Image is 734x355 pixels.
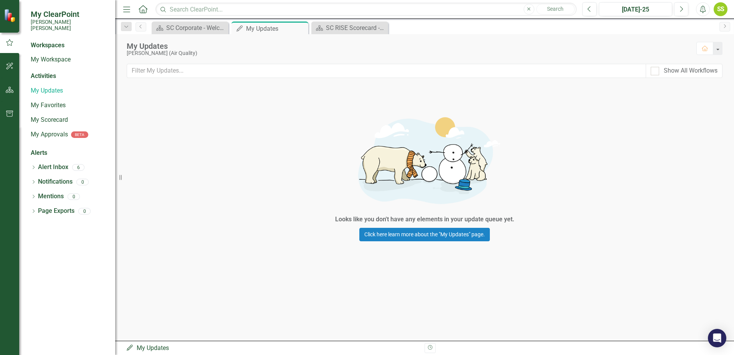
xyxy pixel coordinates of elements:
[335,215,514,224] div: Looks like you don't have any elements in your update queue yet.
[536,4,575,15] button: Search
[547,6,564,12] span: Search
[38,192,64,201] a: Mentions
[78,208,91,214] div: 0
[31,86,107,95] a: My Updates
[31,116,107,124] a: My Scorecard
[68,193,80,200] div: 0
[31,101,107,110] a: My Favorites
[708,329,726,347] div: Open Intercom Messenger
[664,66,717,75] div: Show All Workflows
[313,23,386,33] a: SC RISE Scorecard - Welcome to ClearPoint
[38,207,74,216] a: Page Exports
[4,9,17,22] img: ClearPoint Strategy
[599,2,672,16] button: [DATE]-25
[246,24,306,33] div: My Updates
[309,106,540,213] img: Getting started
[31,10,107,19] span: My ClearPoint
[72,164,84,171] div: 6
[31,41,64,50] div: Workspaces
[359,228,490,241] a: Click here learn more about the "My Updates" page.
[154,23,226,33] a: SC Corporate - Welcome to ClearPoint
[714,2,727,16] button: SS
[127,64,646,78] input: Filter My Updates...
[31,72,107,81] div: Activities
[76,179,89,185] div: 0
[127,42,689,50] div: My Updates
[38,177,73,186] a: Notifications
[127,50,689,56] div: [PERSON_NAME] (Air Quality)
[38,163,68,172] a: Alert Inbox
[31,149,107,158] div: Alerts
[326,23,386,33] div: SC RISE Scorecard - Welcome to ClearPoint
[71,131,88,138] div: BETA
[31,55,107,64] a: My Workspace
[31,19,107,32] small: [PERSON_NAME] [PERSON_NAME]
[31,130,68,139] a: My Approvals
[602,5,670,14] div: [DATE]-25
[155,3,577,16] input: Search ClearPoint...
[166,23,226,33] div: SC Corporate - Welcome to ClearPoint
[126,344,419,353] div: My Updates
